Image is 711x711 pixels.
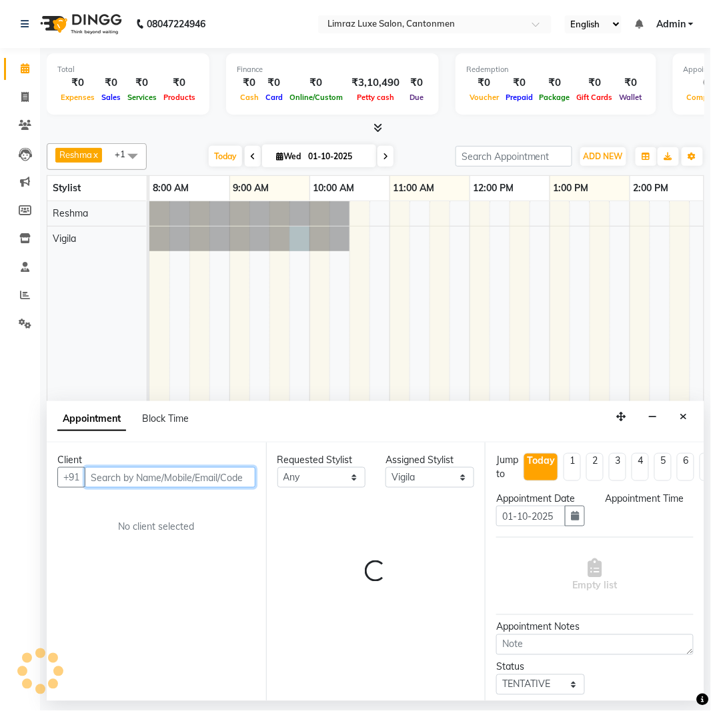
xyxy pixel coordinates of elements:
span: Admin [656,17,686,31]
div: Client [57,453,255,467]
div: ₹0 [616,75,646,91]
div: ₹3,10,490 [346,75,405,91]
input: Search by Name/Mobile/Email/Code [85,467,255,488]
span: Sales [98,93,124,102]
span: Cash [237,93,262,102]
div: ₹0 [574,75,616,91]
div: ₹0 [98,75,124,91]
a: 11:00 AM [390,179,438,198]
span: Today [209,146,242,167]
input: Search Appointment [456,146,572,167]
span: Prepaid [502,93,536,102]
a: 1:00 PM [550,179,592,198]
span: Reshma [59,149,92,160]
span: +1 [115,149,135,159]
span: Services [124,93,160,102]
div: ₹0 [124,75,160,91]
div: ₹0 [57,75,98,91]
li: 3 [609,453,626,481]
span: Card [262,93,286,102]
div: Assigned Stylist [386,453,474,467]
span: ADD NEW [584,151,623,161]
div: ₹0 [237,75,262,91]
div: Appointment Notes [496,620,694,634]
button: +91 [57,467,85,488]
div: Finance [237,64,428,75]
div: No client selected [89,520,223,534]
span: Wallet [616,93,646,102]
a: 2:00 PM [630,179,672,198]
span: Appointment [57,407,126,431]
li: 4 [632,453,649,481]
div: ₹0 [286,75,346,91]
span: Due [406,93,427,102]
div: Requested Stylist [277,453,366,467]
span: Wed [273,151,304,161]
span: Products [160,93,199,102]
a: 8:00 AM [149,179,192,198]
span: Vigila [53,233,76,245]
div: ₹0 [405,75,428,91]
div: Appointment Date [496,492,585,506]
div: Total [57,64,199,75]
div: ₹0 [502,75,536,91]
span: Block Time [142,412,189,424]
span: Gift Cards [574,93,616,102]
span: Package [536,93,574,102]
button: Close [674,406,694,427]
button: ADD NEW [580,147,626,166]
li: 2 [586,453,604,481]
input: yyyy-mm-dd [496,506,566,526]
div: ₹0 [536,75,574,91]
div: ₹0 [160,75,199,91]
a: 10:00 AM [310,179,358,198]
b: 08047224946 [147,5,205,43]
div: Status [496,660,585,674]
div: Jump to [496,453,518,481]
div: Redemption [466,64,646,75]
span: Petty cash [353,93,398,102]
div: ₹0 [466,75,502,91]
li: 1 [564,453,581,481]
span: Stylist [53,182,81,194]
a: 9:00 AM [230,179,273,198]
div: ₹0 [262,75,286,91]
span: Empty list [573,559,618,593]
div: Today [527,454,555,468]
a: 12:00 PM [470,179,518,198]
span: Expenses [57,93,98,102]
li: 6 [677,453,694,481]
span: Voucher [466,93,502,102]
span: Online/Custom [286,93,346,102]
input: 2025-10-01 [304,147,371,167]
span: Reshma [53,207,88,219]
div: Appointment Time [605,492,694,506]
img: logo [34,5,125,43]
a: x [92,149,98,160]
li: 5 [654,453,672,481]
